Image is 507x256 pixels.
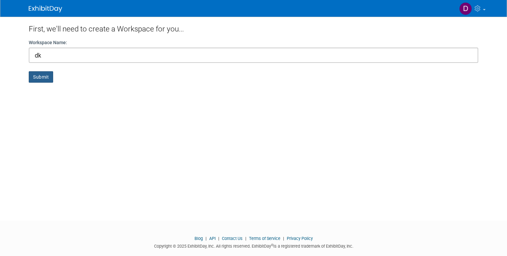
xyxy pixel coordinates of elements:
[29,39,67,46] label: Workspace Name:
[287,236,313,241] a: Privacy Policy
[271,243,273,247] sup: ®
[222,236,243,241] a: Contact Us
[29,6,62,12] img: ExhibitDay
[204,236,208,241] span: |
[29,17,478,39] div: First, we'll need to create a Workspace for you...
[29,48,478,63] input: Name of your organization
[209,236,216,241] a: API
[281,236,286,241] span: |
[29,71,53,83] button: Submit
[195,236,203,241] a: Blog
[459,2,472,15] img: dakota jackson
[249,236,280,241] a: Terms of Service
[244,236,248,241] span: |
[217,236,221,241] span: |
